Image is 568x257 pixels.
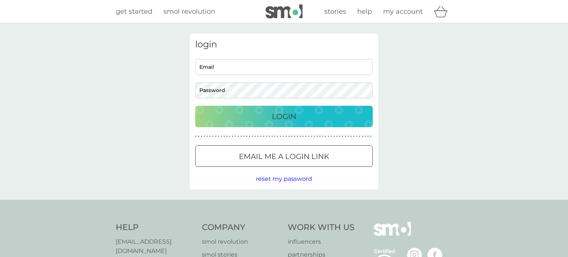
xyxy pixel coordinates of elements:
p: ● [246,135,247,138]
h4: Company [202,222,281,233]
a: smol revolution [202,237,281,247]
p: ● [336,135,338,138]
h3: login [195,39,373,50]
p: ● [209,135,211,138]
p: ● [201,135,202,138]
p: ● [339,135,341,138]
p: ● [221,135,222,138]
p: ● [277,135,278,138]
img: smol [266,4,302,18]
p: ● [237,135,239,138]
a: influencers [288,237,355,247]
p: ● [215,135,216,138]
span: reset my password [256,175,312,182]
p: Login [272,111,296,122]
p: ● [365,135,366,138]
h4: Help [116,222,195,233]
p: ● [280,135,281,138]
p: ● [235,135,236,138]
p: ● [359,135,360,138]
a: smol revolution [163,6,215,17]
p: ● [263,135,264,138]
div: basket [434,4,452,19]
p: ● [254,135,256,138]
button: reset my password [256,174,312,184]
p: ● [288,135,290,138]
p: ● [353,135,355,138]
p: ● [291,135,293,138]
a: my account [383,6,423,17]
p: ● [257,135,259,138]
p: ● [367,135,369,138]
p: ● [268,135,270,138]
p: ● [325,135,327,138]
p: ● [207,135,208,138]
p: ● [356,135,358,138]
p: ● [362,135,363,138]
p: ● [348,135,349,138]
p: ● [198,135,200,138]
span: my account [383,7,423,16]
span: smol revolution [163,7,215,16]
p: ● [223,135,225,138]
p: ● [285,135,287,138]
a: get started [116,6,152,17]
p: ● [308,135,310,138]
p: ● [204,135,205,138]
p: ● [342,135,344,138]
p: ● [249,135,250,138]
button: Email me a login link [195,145,373,167]
p: Email me a login link [239,151,329,162]
p: ● [305,135,307,138]
p: ● [226,135,228,138]
p: ● [195,135,197,138]
span: help [357,7,372,16]
p: ● [317,135,318,138]
p: ● [283,135,284,138]
p: ● [302,135,304,138]
p: ● [274,135,276,138]
button: Login [195,106,373,127]
p: ● [300,135,301,138]
p: ● [311,135,312,138]
p: ● [252,135,253,138]
a: stories [324,6,346,17]
p: ● [240,135,242,138]
p: ● [331,135,332,138]
img: smol [374,222,411,247]
p: ● [328,135,329,138]
p: ● [271,135,273,138]
p: ● [334,135,335,138]
p: ● [350,135,352,138]
p: ● [229,135,231,138]
p: ● [370,135,372,138]
a: [EMAIL_ADDRESS][DOMAIN_NAME] [116,237,195,256]
p: ● [345,135,346,138]
p: ● [218,135,219,138]
span: stories [324,7,346,16]
p: ● [243,135,245,138]
p: ● [297,135,298,138]
p: ● [314,135,315,138]
p: ● [322,135,324,138]
p: ● [319,135,321,138]
p: ● [212,135,214,138]
p: ● [232,135,233,138]
h4: Work With Us [288,222,355,233]
p: ● [266,135,267,138]
a: help [357,6,372,17]
p: ● [260,135,261,138]
span: get started [116,7,152,16]
p: ● [294,135,295,138]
